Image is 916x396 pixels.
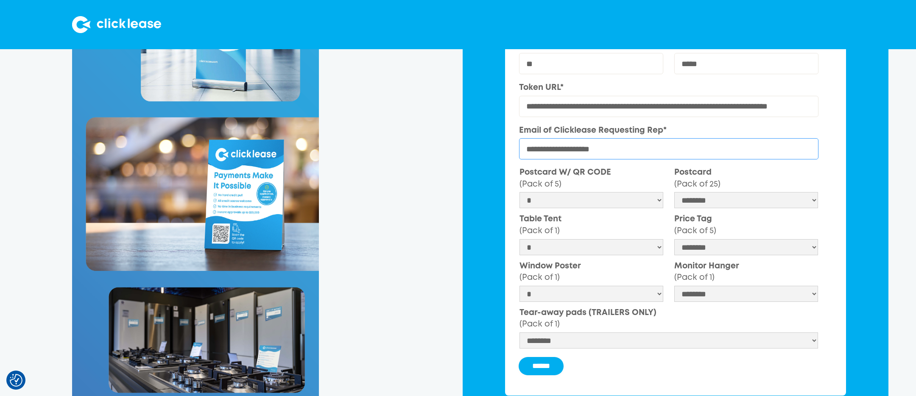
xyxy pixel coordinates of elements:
label: Postcard [674,167,818,190]
label: Email of Clicklease Requesting Rep* [519,125,818,137]
label: Table Tent [519,213,663,237]
label: Postcard W/ QR CODE [519,167,663,190]
label: Tear-away pads (TRAILERS ONLY) [519,307,818,330]
span: (Pack of 1) [674,274,715,281]
span: (Pack of 5) [519,181,561,188]
label: Window Poster [519,260,663,284]
label: Price Tag [674,213,818,237]
button: Consent Preferences [10,374,22,387]
span: (Pack of 1) [519,274,560,281]
img: Clicklease logo [72,16,161,33]
span: (Pack of 1) [519,227,560,234]
span: (Pack of 25) [674,181,721,188]
span: (Pack of 5) [674,227,716,234]
span: (Pack of 1) [519,321,560,328]
label: Token URL* [519,82,818,94]
label: Monitor Hanger [674,260,818,284]
img: Revisit consent button [10,374,22,387]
